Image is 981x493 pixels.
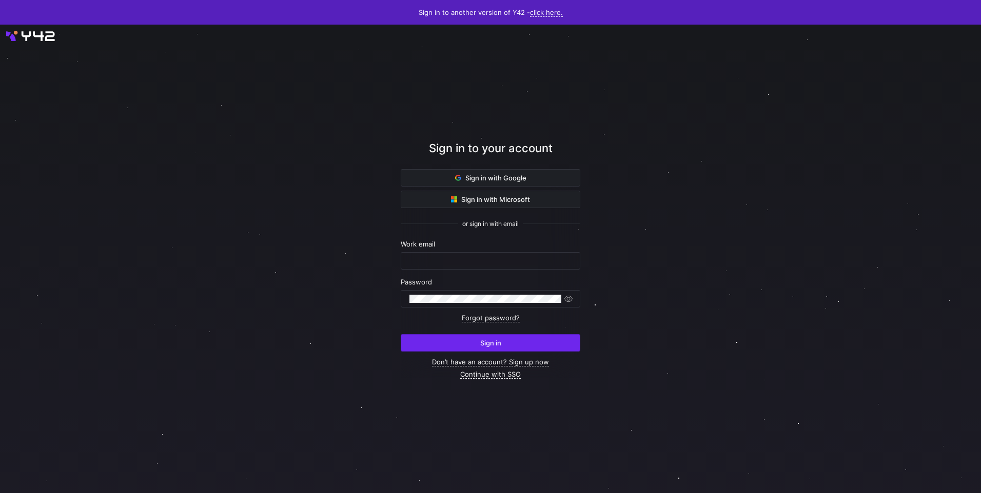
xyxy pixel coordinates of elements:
[401,334,580,352] button: Sign in
[451,195,530,203] span: Sign in with Microsoft
[480,339,501,347] span: Sign in
[432,358,549,366] a: Don’t have an account? Sign up now
[401,278,432,286] span: Password
[401,240,435,248] span: Work email
[462,314,520,322] a: Forgot password?
[460,370,521,379] a: Continue with SSO
[530,8,563,17] a: click here.
[401,169,580,187] button: Sign in with Google
[401,191,580,208] button: Sign in with Microsoft
[401,140,580,169] div: Sign in to your account
[462,220,519,228] span: or sign in with email
[455,174,526,182] span: Sign in with Google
